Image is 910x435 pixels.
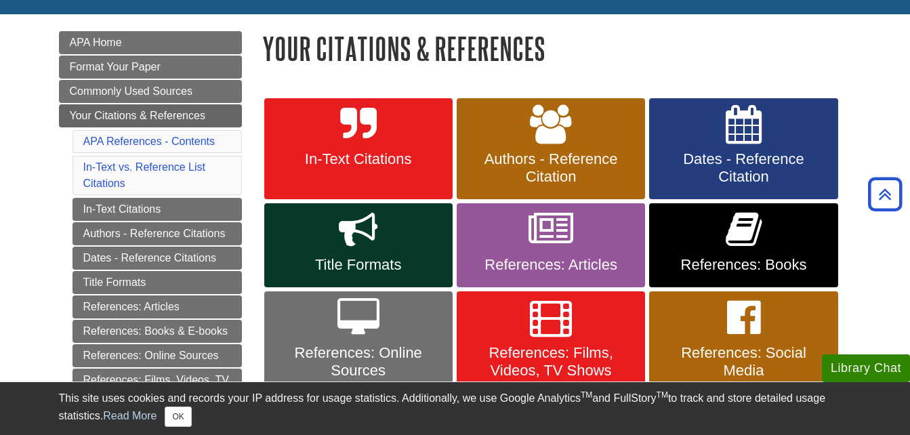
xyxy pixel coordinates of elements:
a: APA Home [59,31,242,54]
span: References: Articles [467,256,635,274]
a: References: Articles [73,295,242,318]
a: Title Formats [264,203,453,287]
a: APA References - Contents [83,136,215,147]
span: Title Formats [274,256,442,274]
span: Authors - Reference Citation [467,150,635,186]
a: Dates - Reference Citation [649,98,837,200]
a: References: Films, Videos, TV Shows [457,291,645,393]
span: Dates - Reference Citation [659,150,827,186]
span: Format Your Paper [70,61,161,72]
span: References: Films, Videos, TV Shows [467,344,635,379]
a: References: Online Sources [264,291,453,393]
a: In-Text Citations [73,198,242,221]
h1: Your Citations & References [262,31,852,66]
span: APA Home [70,37,122,48]
a: Back to Top [863,185,907,203]
a: Dates - Reference Citations [73,247,242,270]
a: Title Formats [73,271,242,294]
a: References: Books [649,203,837,287]
a: References: Online Sources [73,344,242,367]
a: Format Your Paper [59,56,242,79]
div: This site uses cookies and records your IP address for usage statistics. Additionally, we use Goo... [59,390,852,427]
a: Your Citations & References [59,104,242,127]
a: Read More [103,410,157,421]
span: Commonly Used Sources [70,85,192,97]
a: Commonly Used Sources [59,80,242,103]
a: In-Text vs. Reference List Citations [83,161,206,189]
span: References: Social Media [659,344,827,379]
sup: TM [657,390,668,400]
sup: TM [581,390,592,400]
span: In-Text Citations [274,150,442,168]
a: References: Films, Videos, TV Shows [73,369,242,408]
span: Your Citations & References [70,110,205,121]
a: In-Text Citations [264,98,453,200]
button: Close [165,407,191,427]
span: References: Books [659,256,827,274]
a: References: Articles [457,203,645,287]
a: Authors - Reference Citations [73,222,242,245]
a: References: Social Media [649,291,837,393]
button: Library Chat [822,354,910,382]
a: Authors - Reference Citation [457,98,645,200]
span: References: Online Sources [274,344,442,379]
a: References: Books & E-books [73,320,242,343]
